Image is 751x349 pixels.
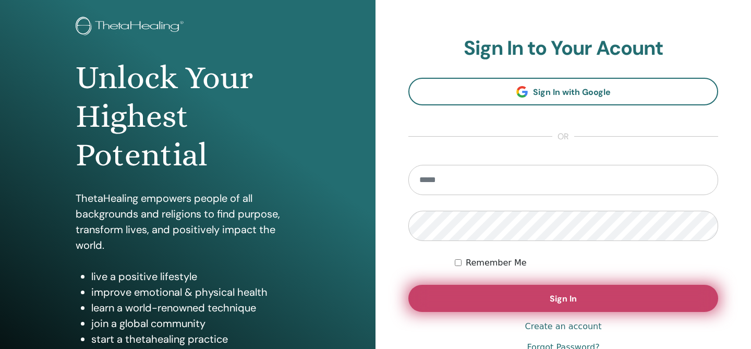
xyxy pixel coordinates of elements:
[550,293,577,304] span: Sign In
[455,257,718,269] div: Keep me authenticated indefinitely or until I manually logout
[91,316,300,331] li: join a global community
[533,87,611,98] span: Sign In with Google
[76,58,300,175] h1: Unlock Your Highest Potential
[91,300,300,316] li: learn a world-renowned technique
[408,78,718,105] a: Sign In with Google
[525,320,601,333] a: Create an account
[91,284,300,300] li: improve emotional & physical health
[466,257,527,269] label: Remember Me
[408,37,718,61] h2: Sign In to Your Acount
[76,190,300,253] p: ThetaHealing empowers people of all backgrounds and religions to find purpose, transform lives, a...
[91,269,300,284] li: live a positive lifestyle
[91,331,300,347] li: start a thetahealing practice
[552,130,574,143] span: or
[408,285,718,312] button: Sign In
